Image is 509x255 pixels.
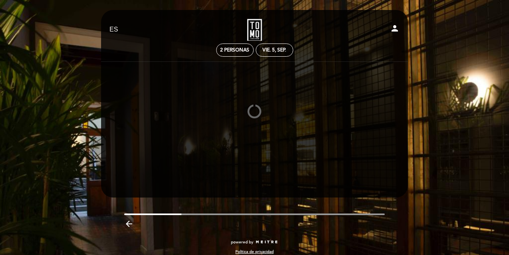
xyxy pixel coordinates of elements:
[231,239,278,245] a: powered by
[390,24,400,33] i: person
[262,47,286,53] div: vie. 5, sep.
[231,239,253,245] span: powered by
[205,19,304,41] a: Tomo Cocina Nikkei
[220,47,249,53] span: 2 personas
[235,249,274,255] a: Política de privacidad
[255,240,278,244] img: MEITRE
[124,219,134,229] i: arrow_backward
[390,24,400,36] button: person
